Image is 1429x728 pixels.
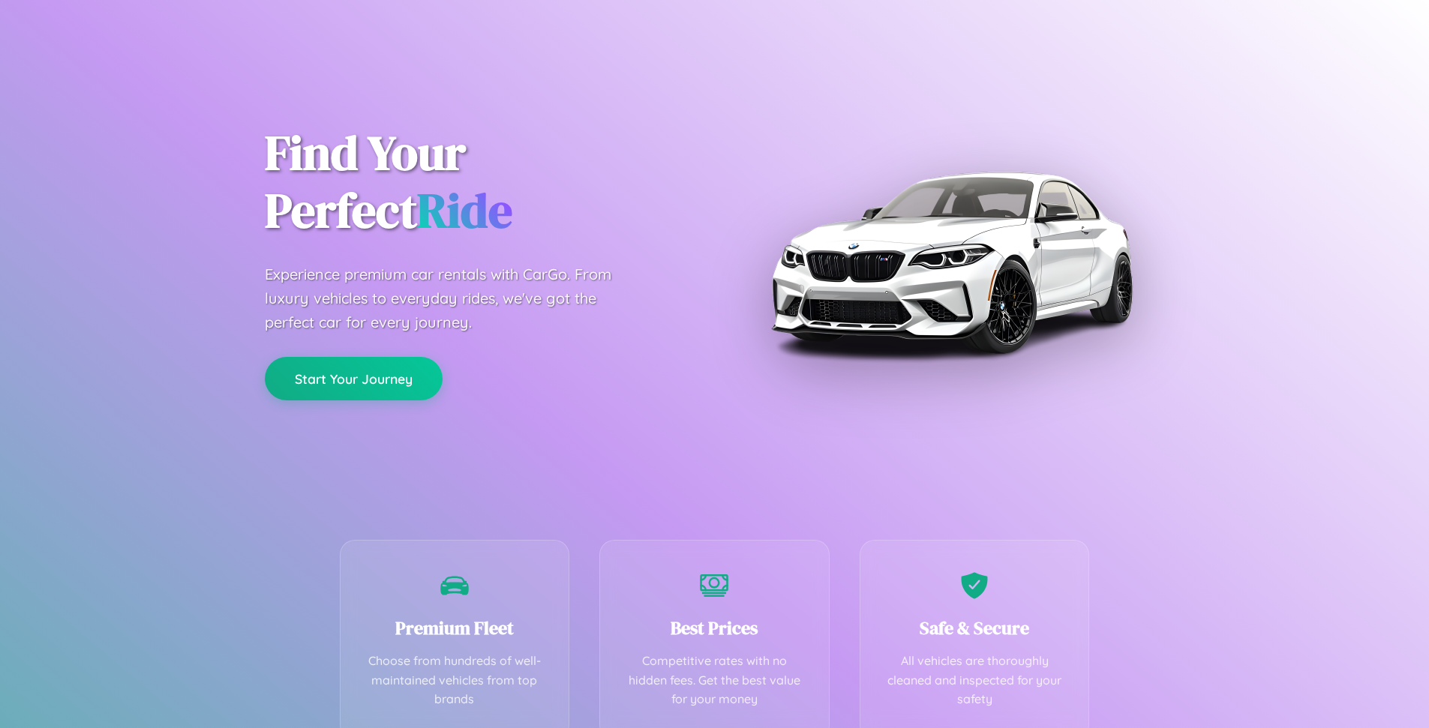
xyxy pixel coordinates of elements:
h3: Safe & Secure [883,616,1067,640]
h3: Best Prices [623,616,806,640]
p: Choose from hundreds of well-maintained vehicles from top brands [363,652,547,709]
h3: Premium Fleet [363,616,547,640]
p: All vehicles are thoroughly cleaned and inspected for your safety [883,652,1067,709]
p: Competitive rates with no hidden fees. Get the best value for your money [623,652,806,709]
p: Experience premium car rentals with CarGo. From luxury vehicles to everyday rides, we've got the ... [265,262,640,334]
span: Ride [417,178,512,243]
h1: Find Your Perfect [265,124,692,240]
button: Start Your Journey [265,357,443,400]
img: Premium BMW car rental vehicle [764,75,1139,450]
